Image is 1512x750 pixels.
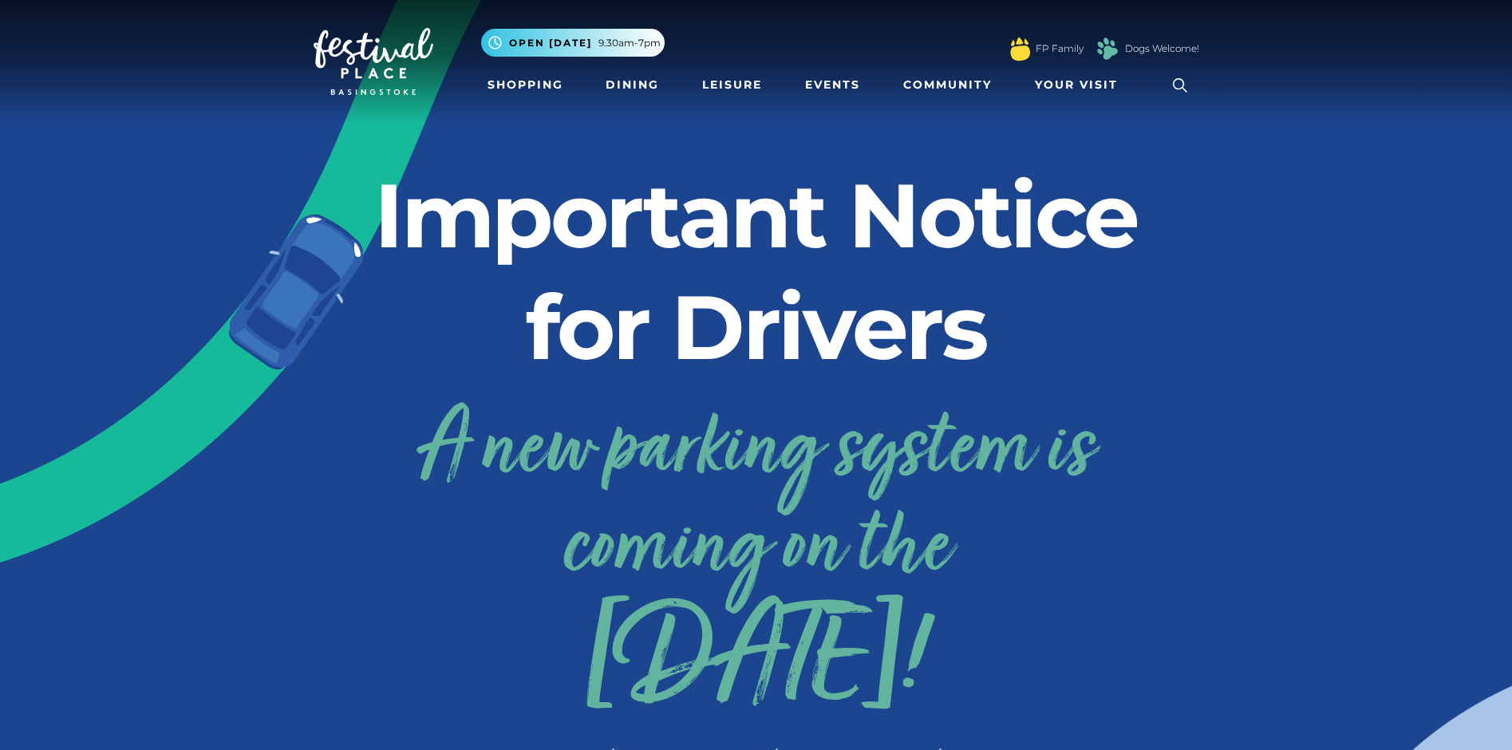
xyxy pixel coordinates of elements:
[897,70,998,100] a: Community
[509,36,592,50] span: Open [DATE]
[696,70,768,100] a: Leisure
[314,389,1199,709] a: A new parking system is coming on the[DATE]!
[599,70,665,100] a: Dining
[1036,41,1084,56] a: FP Family
[1035,77,1118,93] span: Your Visit
[314,28,433,95] img: Festival Place Logo
[481,70,570,100] a: Shopping
[1028,70,1132,100] a: Your Visit
[1125,41,1199,56] a: Dogs Welcome!
[314,620,1199,709] span: [DATE]!
[481,29,665,57] button: Open [DATE] 9.30am-7pm
[598,36,661,50] span: 9.30am-7pm
[314,160,1199,383] h2: Important Notice for Drivers
[799,70,867,100] a: Events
